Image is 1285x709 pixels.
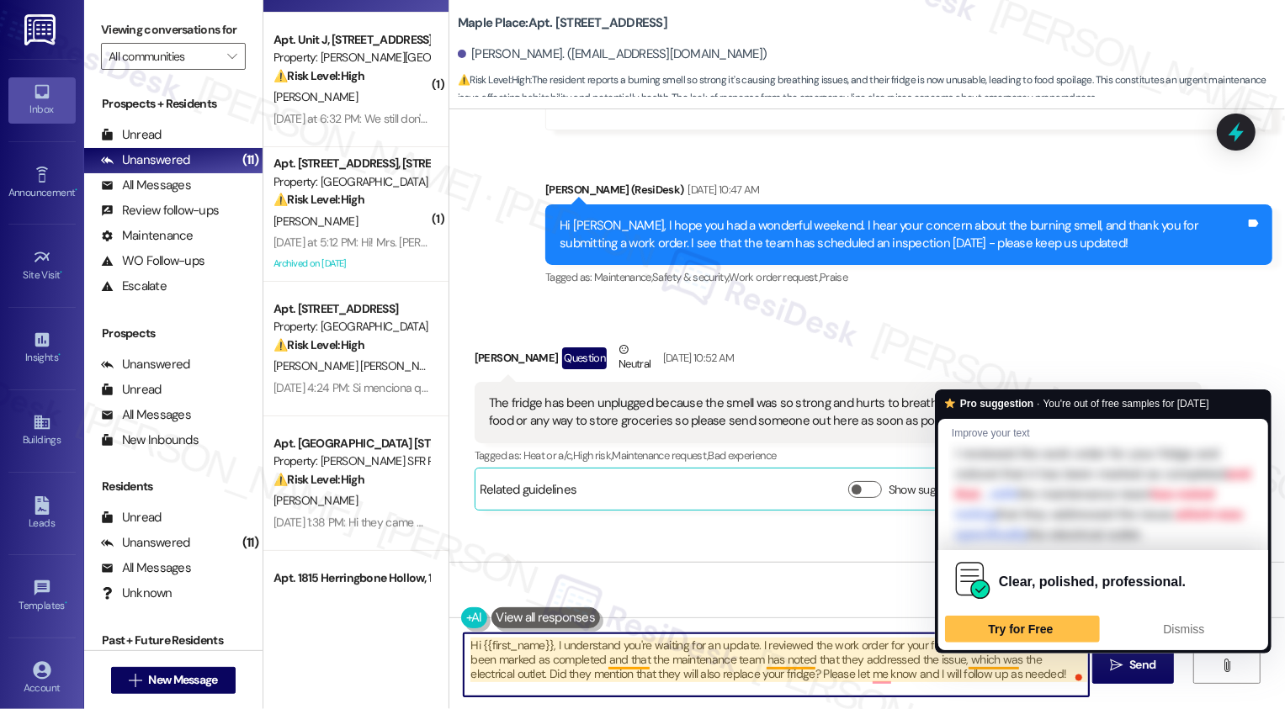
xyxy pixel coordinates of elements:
div: Apt. [STREET_ADDRESS] [273,300,429,318]
i:  [129,674,141,687]
a: Templates • [8,574,76,619]
strong: ⚠️ Risk Level: High [458,73,530,87]
div: [PERSON_NAME] [475,341,1202,382]
a: Inbox [8,77,76,123]
span: • [65,597,67,609]
span: Heat or a/c , [523,448,573,463]
span: Bad experience [708,448,776,463]
div: (11) [238,530,263,556]
div: Escalate [101,278,167,295]
div: Prospects [84,325,263,342]
a: Buildings [8,408,76,453]
div: (11) [238,147,263,173]
a: Leads [8,491,76,537]
div: New Inbounds [101,431,199,449]
span: • [61,267,63,278]
div: Property: [PERSON_NAME] SFR Portfolio [273,587,429,605]
b: Maple Place: Apt. [STREET_ADDRESS] [458,14,667,32]
div: Past + Future Residents [84,632,263,649]
textarea: To enrich screen reader interactions, please activate Accessibility in Grammarly extension settings [464,633,1089,696]
a: Account [8,656,76,701]
div: Unread [101,381,162,399]
div: All Messages [101,177,191,194]
span: High risk , [573,448,613,463]
div: Apt. [STREET_ADDRESS], [STREET_ADDRESS] [273,155,429,172]
div: Maintenance [101,227,194,245]
img: ResiDesk Logo [24,14,59,45]
div: Apt. [GEOGRAPHIC_DATA] [STREET_ADDRESS] [273,435,429,452]
strong: ⚠️ Risk Level: High [273,337,364,352]
span: Safety & security , [652,270,729,284]
span: Work order request , [730,270,820,284]
span: • [58,349,61,361]
i:  [1220,659,1233,672]
span: [PERSON_NAME] [PERSON_NAME] [273,358,444,373]
div: Tagged as: [475,443,1202,468]
div: The fridge has been unplugged because the smell was so strong and hurts to breathe inside my apar... [489,394,1175,431]
label: Viewing conversations for [101,17,246,43]
div: [DATE] 1:38 PM: Hi they came out [DATE] cleaning up mold with Clorox it goes keep coming back las... [273,515,1083,530]
div: Related guidelines [480,481,577,505]
div: Unanswered [101,534,190,552]
div: Unanswered [101,356,190,373]
span: Send [1129,656,1155,674]
div: Apt. Unit J, [STREET_ADDRESS][PERSON_NAME] [273,31,429,49]
div: Prospects + Residents [84,95,263,113]
span: : The resident reports a burning smell so strong it's causing breathing issues, and their fridge ... [458,71,1285,108]
a: Insights • [8,325,76,371]
div: Unknown [101,585,173,602]
div: Tagged as: [545,265,1272,289]
div: Hi [PERSON_NAME], I hope you had a wonderful weekend. I hear your concern about the burning smell... [560,217,1245,253]
div: All Messages [101,406,191,424]
div: Property: [GEOGRAPHIC_DATA] [273,318,429,336]
span: [PERSON_NAME] [273,89,358,104]
a: Site Visit • [8,243,76,288]
div: [DATE] at 6:32 PM: We still don't have the mailbox key , [PERSON_NAME] sent me an address to go a... [273,111,1116,126]
div: [PERSON_NAME]. ([EMAIL_ADDRESS][DOMAIN_NAME]) [458,45,767,63]
div: [PERSON_NAME] (ResiDesk) [545,181,1272,204]
div: Unread [101,126,162,144]
label: Show suggestions [889,481,977,499]
div: Archived on [DATE] [272,253,431,274]
div: [DATE] 4:24 PM: Si menciona que regresaría, pero no dijo cuando [273,380,588,395]
i:  [227,50,236,63]
button: New Message [111,667,236,694]
div: Review follow-ups [101,202,219,220]
div: Apt. 1815 Herringbone Hollow, 1815 Herringbone Hollow [273,569,429,587]
strong: ⚠️ Risk Level: High [273,472,364,487]
span: [PERSON_NAME] [273,493,358,508]
div: WO Follow-ups [101,252,204,270]
div: Neutral [615,341,654,376]
span: Maintenance request , [612,448,708,463]
span: • [75,184,77,196]
div: [DATE] 10:52 AM [659,349,735,367]
strong: ⚠️ Risk Level: High [273,68,364,83]
span: Praise [820,270,847,284]
span: [PERSON_NAME] [273,214,358,229]
div: Residents [84,478,263,495]
div: Property: [GEOGRAPHIC_DATA] [273,173,429,191]
div: Property: [PERSON_NAME][GEOGRAPHIC_DATA] Homes [273,49,429,66]
span: New Message [148,671,217,689]
div: Question [562,347,607,368]
i:  [1110,659,1123,672]
div: Property: [PERSON_NAME] SFR Portfolio [273,452,429,470]
span: Maintenance , [594,270,652,284]
input: All communities [109,43,219,70]
div: [DATE] 10:47 AM [684,181,760,198]
div: Unread [101,509,162,526]
div: All Messages [101,559,191,577]
strong: ⚠️ Risk Level: High [273,192,364,207]
button: Send [1092,646,1174,684]
div: Unanswered [101,151,190,169]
